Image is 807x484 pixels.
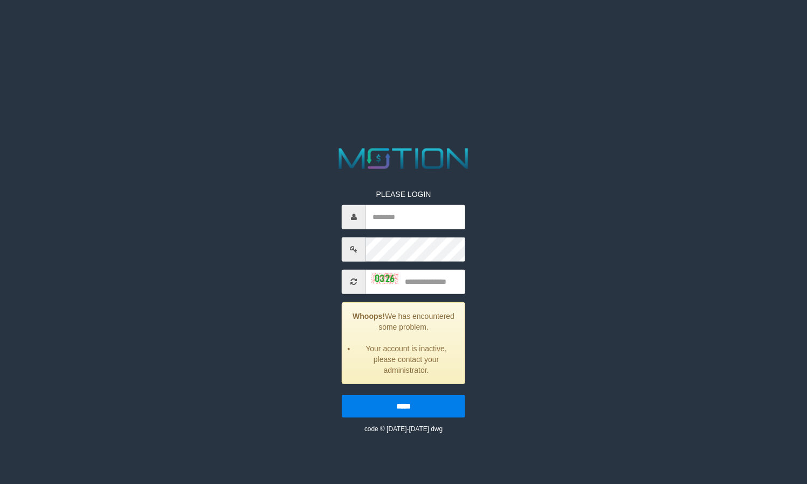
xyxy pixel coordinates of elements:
[342,302,465,384] div: We has encountered some problem.
[333,145,474,173] img: MOTION_logo.png
[371,273,398,284] img: captcha
[353,311,385,320] strong: Whoops!
[356,343,457,375] li: Your account is inactive, please contact your administrator.
[342,188,465,199] p: PLEASE LOGIN
[364,425,443,432] small: code © [DATE]-[DATE] dwg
